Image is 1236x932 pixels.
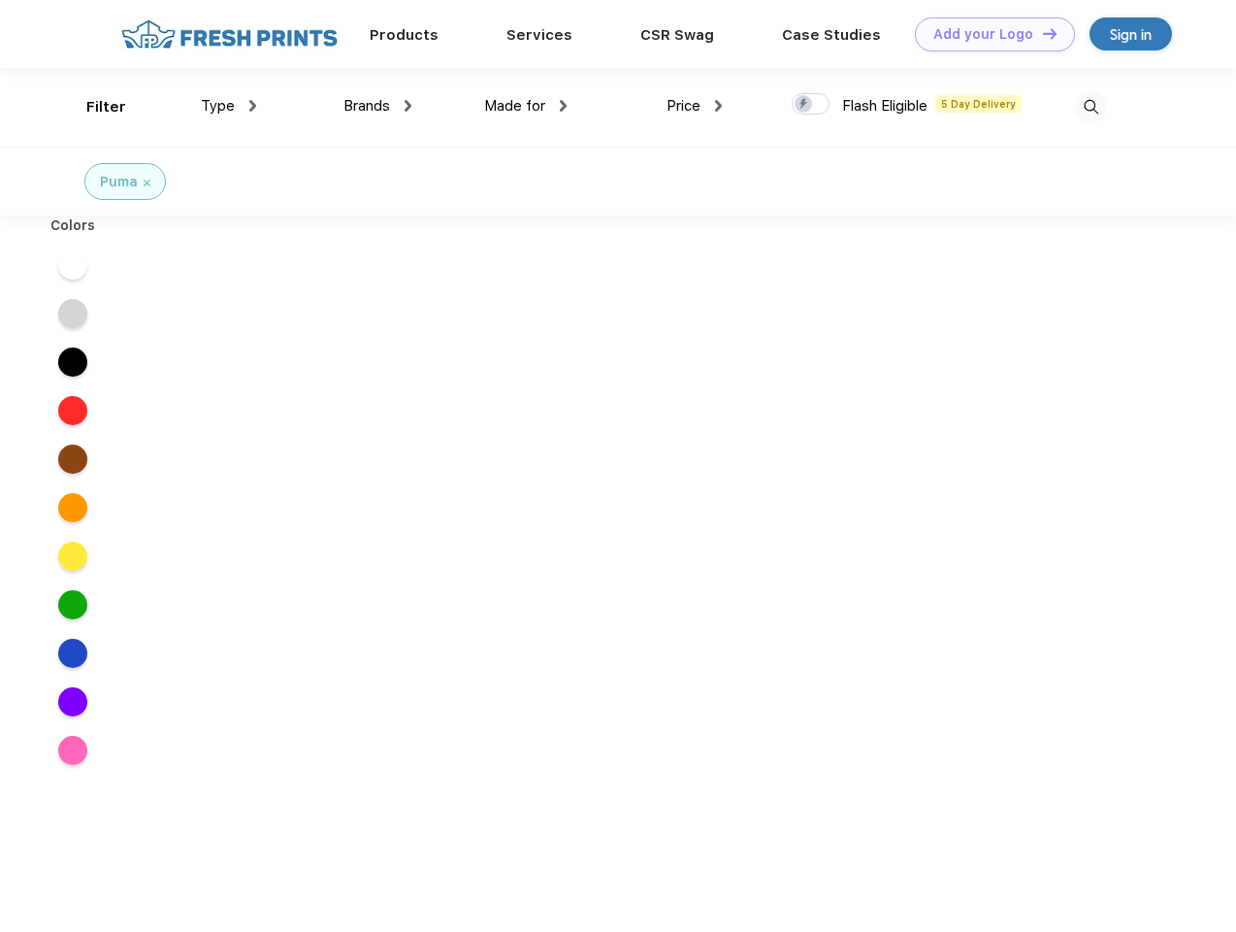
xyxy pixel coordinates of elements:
[343,97,390,115] span: Brands
[144,180,150,186] img: filter_cancel.svg
[86,96,126,118] div: Filter
[1075,91,1107,123] img: desktop_search.svg
[1043,28,1057,39] img: DT
[506,26,572,44] a: Services
[560,100,567,112] img: dropdown.png
[933,26,1033,43] div: Add your Logo
[249,100,256,112] img: dropdown.png
[115,17,343,51] img: fo%20logo%202.webp
[1090,17,1172,50] a: Sign in
[36,216,111,236] div: Colors
[1110,23,1152,46] div: Sign in
[405,100,411,112] img: dropdown.png
[201,97,235,115] span: Type
[640,26,714,44] a: CSR Swag
[667,97,700,115] span: Price
[715,100,722,112] img: dropdown.png
[484,97,545,115] span: Made for
[842,97,927,115] span: Flash Eligible
[370,26,439,44] a: Products
[935,95,1022,113] span: 5 Day Delivery
[100,172,138,192] div: Puma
